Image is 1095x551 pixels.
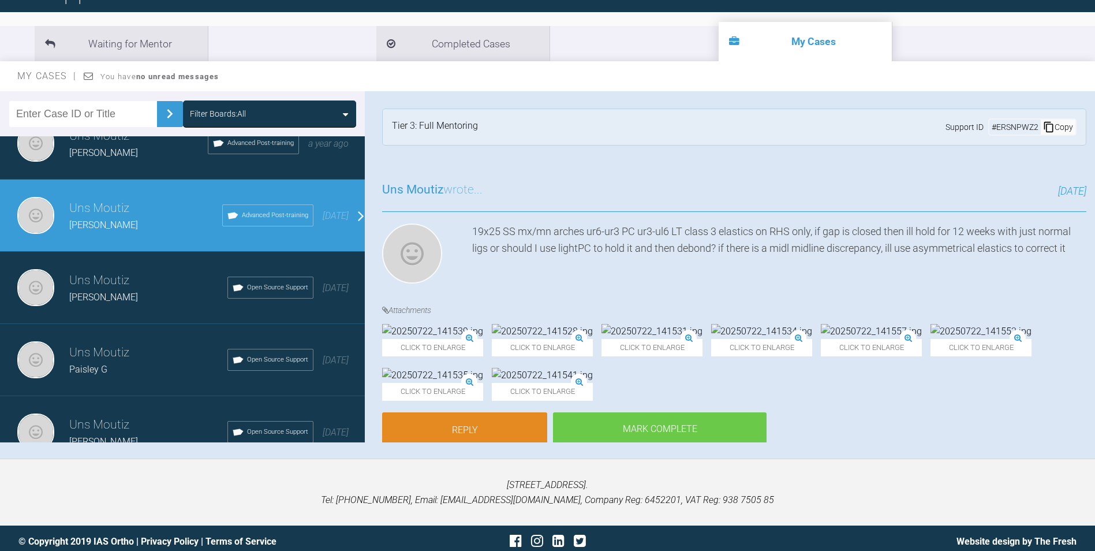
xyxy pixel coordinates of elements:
[956,536,1077,547] a: Website design by The Fresh
[9,101,157,127] input: Enter Case ID or Title
[945,121,984,133] span: Support ID
[205,536,276,547] a: Terms of Service
[17,341,54,378] img: Uns Moutiz
[382,180,483,200] h3: wrote...
[382,368,483,383] img: 20250722_141535.jpg
[989,121,1041,133] div: # ERSNPWZ2
[69,415,227,435] h3: Uns Moutiz
[69,271,227,291] h3: Uns Moutiz
[382,183,443,196] span: Uns Moutiz
[35,26,208,61] li: Waiting for Mentor
[308,138,349,149] span: a year ago
[382,324,483,339] img: 20250722_141539.jpg
[1058,185,1086,197] span: [DATE]
[382,383,483,401] span: Click to enlarge
[382,224,442,284] img: Uns Moutiz
[382,412,547,448] a: Reply
[711,324,812,339] img: 20250722_141534.jpg
[18,478,1077,507] p: [STREET_ADDRESS]. Tel: [PHONE_NUMBER], Email: [EMAIL_ADDRESS][DOMAIN_NAME], Company Reg: 6452201,...
[69,436,138,447] span: [PERSON_NAME]
[821,324,922,339] img: 20250722_141557.jpg
[242,210,308,221] span: Advanced Post-training
[492,368,593,383] img: 20250722_141541.jpg
[141,536,199,547] a: Privacy Policy
[930,324,1032,339] img: 20250722_141552.jpg
[323,427,349,438] span: [DATE]
[17,197,54,234] img: Uns Moutiz
[69,364,107,375] span: Paisley G
[323,355,349,366] span: [DATE]
[18,534,371,549] div: © Copyright 2019 IAS Ortho | |
[492,383,593,401] span: Click to enlarge
[17,414,54,451] img: Uns Moutiz
[719,22,892,61] li: My Cases
[69,147,138,158] span: [PERSON_NAME]
[323,210,349,221] span: [DATE]
[382,304,1086,317] h4: Attachments
[17,125,54,162] img: Uns Moutiz
[323,282,349,293] span: [DATE]
[492,339,593,357] span: Click to enlarge
[376,26,550,61] li: Completed Cases
[930,339,1032,357] span: Click to enlarge
[553,412,767,448] div: Mark Complete
[601,324,702,339] img: 20250722_141531.jpg
[392,118,478,136] div: Tier 3: Full Mentoring
[100,72,219,81] span: You have
[17,70,77,81] span: My Cases
[17,269,54,306] img: Uns Moutiz
[190,107,246,120] div: Filter Boards: All
[601,339,702,357] span: Click to enlarge
[821,339,922,357] span: Click to enlarge
[136,72,219,81] strong: no unread messages
[247,427,308,437] span: Open Source Support
[160,105,179,123] img: chevronRight.28bd32b0.svg
[69,126,208,146] h3: Uns Moutiz
[69,292,138,303] span: [PERSON_NAME]
[472,224,1086,288] div: 19x25 SS mx/mn arches ur6-ur3 PC ur3-ul6 LT class 3 elastics on RHS only, if gap is closed then i...
[247,282,308,293] span: Open Source Support
[69,343,227,363] h3: Uns Moutiz
[247,355,308,365] span: Open Source Support
[1041,120,1075,135] div: Copy
[711,339,812,357] span: Click to enlarge
[69,199,222,218] h3: Uns Moutiz
[227,138,294,148] span: Advanced Post-training
[382,339,483,357] span: Click to enlarge
[492,324,593,339] img: 20250722_141528.jpg
[69,219,138,230] span: [PERSON_NAME]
